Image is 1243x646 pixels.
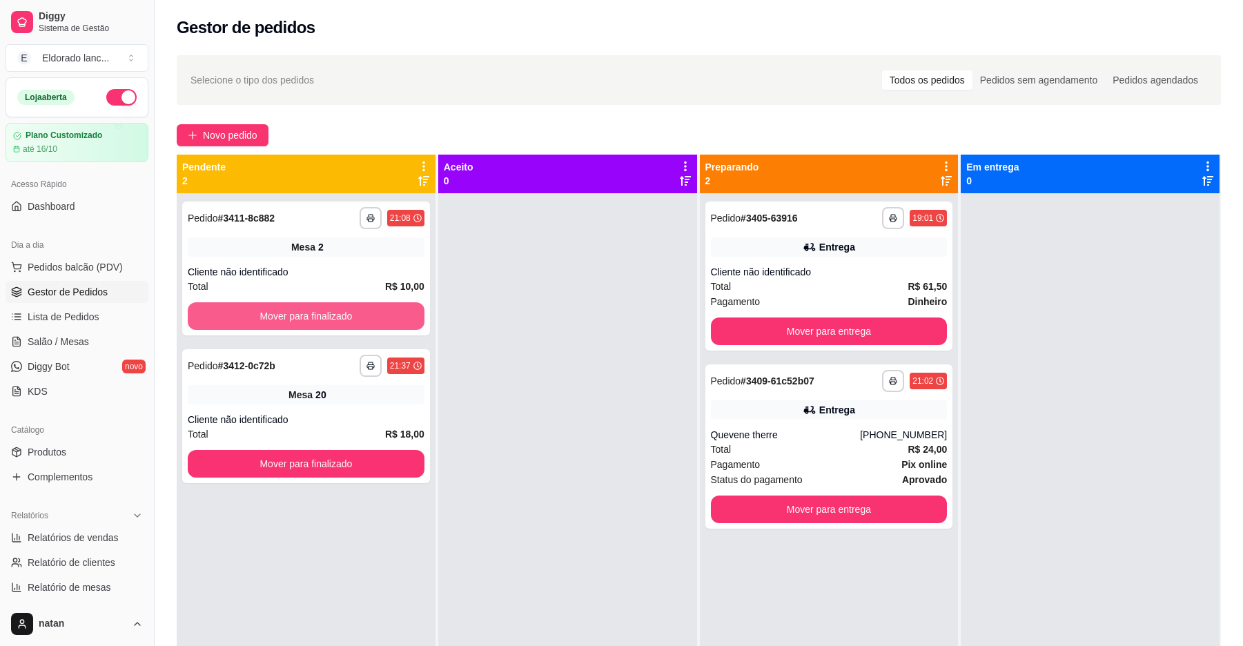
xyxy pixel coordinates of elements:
[6,466,148,488] a: Complementos
[190,72,314,88] span: Selecione o tipo dos pedidos
[177,17,315,39] h2: Gestor de pedidos
[6,601,148,623] a: Relatório de fidelidadenovo
[711,428,861,442] div: Quevene therre
[966,174,1019,188] p: 0
[188,302,424,330] button: Mover para finalizado
[39,618,126,630] span: natan
[315,388,326,402] div: 20
[188,213,218,224] span: Pedido
[912,375,933,386] div: 21:02
[966,160,1019,174] p: Em entrega
[6,551,148,574] a: Relatório de clientes
[444,160,473,174] p: Aceito
[385,429,424,440] strong: R$ 18,00
[6,256,148,278] button: Pedidos balcão (PDV)
[17,90,75,105] div: Loja aberta
[741,375,814,386] strong: # 3409-61c52b07
[6,576,148,598] a: Relatório de mesas
[908,444,947,455] strong: R$ 24,00
[6,44,148,72] button: Select a team
[11,510,48,521] span: Relatórios
[6,527,148,549] a: Relatórios de vendas
[819,240,855,254] div: Entrega
[711,279,732,294] span: Total
[6,380,148,402] a: KDS
[28,285,108,299] span: Gestor de Pedidos
[106,89,137,106] button: Alterar Status
[705,174,759,188] p: 2
[705,160,759,174] p: Preparando
[882,70,972,90] div: Todos os pedidos
[902,474,947,485] strong: aprovado
[6,306,148,328] a: Lista de Pedidos
[28,360,70,373] span: Diggy Bot
[711,375,741,386] span: Pedido
[39,23,143,34] span: Sistema de Gestão
[6,331,148,353] a: Salão / Mesas
[28,260,123,274] span: Pedidos balcão (PDV)
[908,296,947,307] strong: Dinheiro
[26,130,102,141] article: Plano Customizado
[42,51,109,65] div: Eldorado lanc ...
[28,384,48,398] span: KDS
[901,459,947,470] strong: Pix online
[6,419,148,441] div: Catálogo
[860,428,947,442] div: [PHONE_NUMBER]
[711,472,803,487] span: Status do pagamento
[188,413,424,427] div: Cliente não identificado
[28,335,89,349] span: Salão / Mesas
[385,281,424,292] strong: R$ 10,00
[291,240,315,254] span: Mesa
[711,213,741,224] span: Pedido
[23,144,57,155] article: até 16/10
[188,360,218,371] span: Pedido
[188,427,208,442] span: Total
[711,265,948,279] div: Cliente não identificado
[711,317,948,345] button: Mover para entrega
[6,355,148,378] a: Diggy Botnovo
[203,128,257,143] span: Novo pedido
[318,240,324,254] div: 2
[711,442,732,457] span: Total
[6,234,148,256] div: Dia a dia
[390,213,411,224] div: 21:08
[741,213,798,224] strong: # 3405-63916
[6,173,148,195] div: Acesso Rápido
[711,294,761,309] span: Pagamento
[182,174,226,188] p: 2
[188,279,208,294] span: Total
[177,124,268,146] button: Novo pedido
[711,457,761,472] span: Pagamento
[1105,70,1206,90] div: Pedidos agendados
[188,130,197,140] span: plus
[17,51,31,65] span: E
[39,10,143,23] span: Diggy
[6,281,148,303] a: Gestor de Pedidos
[6,195,148,217] a: Dashboard
[28,445,66,459] span: Produtos
[711,496,948,523] button: Mover para entrega
[6,6,148,39] a: DiggySistema de Gestão
[908,281,947,292] strong: R$ 61,50
[28,470,92,484] span: Complementos
[218,360,275,371] strong: # 3412-0c72b
[912,213,933,224] div: 19:01
[6,607,148,640] button: natan
[972,70,1105,90] div: Pedidos sem agendamento
[218,213,275,224] strong: # 3411-8c882
[28,310,99,324] span: Lista de Pedidos
[28,531,119,545] span: Relatórios de vendas
[444,174,473,188] p: 0
[6,441,148,463] a: Produtos
[6,123,148,162] a: Plano Customizadoaté 16/10
[28,556,115,569] span: Relatório de clientes
[28,580,111,594] span: Relatório de mesas
[28,199,75,213] span: Dashboard
[188,450,424,478] button: Mover para finalizado
[819,403,855,417] div: Entrega
[288,388,313,402] span: Mesa
[390,360,411,371] div: 21:37
[188,265,424,279] div: Cliente não identificado
[182,160,226,174] p: Pendente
